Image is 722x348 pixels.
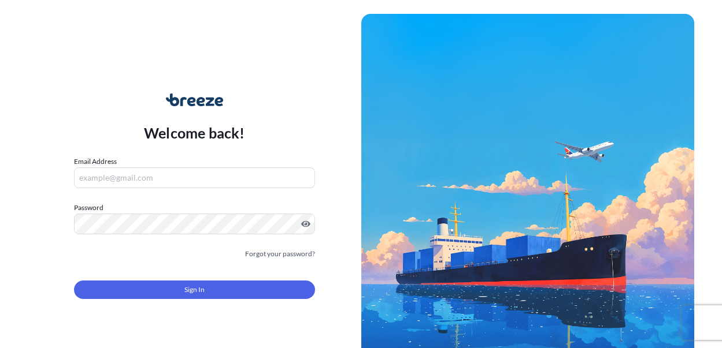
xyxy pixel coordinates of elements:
[74,167,315,188] input: example@gmail.com
[144,124,245,142] p: Welcome back!
[74,280,315,299] button: Sign In
[301,219,310,229] button: Show password
[184,284,205,295] span: Sign In
[74,156,117,167] label: Email Address
[245,248,315,260] a: Forgot your password?
[74,202,315,214] label: Password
